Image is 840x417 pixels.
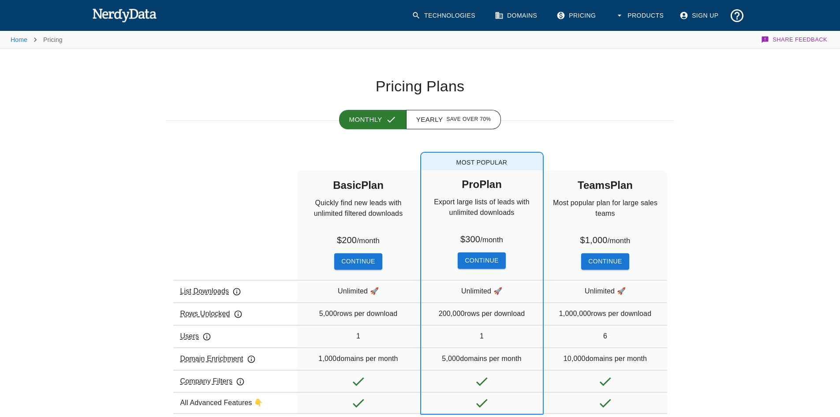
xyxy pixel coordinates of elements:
a: Domains [489,4,544,27]
small: / month [357,237,380,245]
small: / month [608,237,631,245]
h5: Teams Plan [578,171,633,198]
p: Export large lists of leads with unlimited downloads [421,197,543,232]
div: 5,000 domains per month [421,347,543,369]
p: Pricing [43,35,63,44]
div: 200,000 rows per download [421,302,543,324]
img: NerdyData.com [92,6,157,24]
nav: breadcrumb [11,31,63,49]
div: 1,000 domains per month [297,347,420,369]
button: Continue [458,252,505,269]
div: 10,000 domains per month [544,347,667,369]
a: Home [11,36,27,43]
button: Products [610,4,671,27]
button: Support and Documentation [726,4,748,27]
p: List Downloads [180,286,242,297]
p: Quickly find new leads with unlimited filtered downloads [297,198,420,233]
button: Share Feedback [760,31,829,49]
div: All Advanced Features 👇 [173,392,297,414]
div: Unlimited 🚀 [297,280,420,302]
h6: $ 300 [460,232,503,245]
div: 5,000 rows per download [297,302,420,324]
button: Continue [334,253,382,270]
div: 1,000,000 rows per download [544,302,667,324]
button: Monthly [339,110,407,129]
small: / month [480,236,503,244]
a: Sign Up [674,4,725,27]
button: Yearly Save over 70% [406,110,501,129]
p: Rows Unlocked [180,308,243,319]
a: Technologies [407,4,482,27]
a: Pricing [551,4,603,27]
div: 1 [297,325,420,347]
div: Unlimited 🚀 [544,280,667,302]
h5: Basic Plan [333,171,384,198]
div: 6 [544,325,667,347]
button: Continue [581,253,629,270]
div: Unlimited 🚀 [421,280,543,302]
h1: Pricing Plans [166,77,674,96]
p: Domain Enrichment [180,353,256,364]
h5: Pro Plan [462,170,502,197]
div: 1 [421,325,543,347]
h6: $ 200 [337,233,380,246]
h6: $ 1,000 [580,233,631,246]
p: Users [180,331,212,342]
span: Most Popular [421,153,543,170]
span: Save over 70% [446,115,491,124]
p: Most popular plan for large sales teams [544,198,667,233]
p: Company Filters [180,376,245,387]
